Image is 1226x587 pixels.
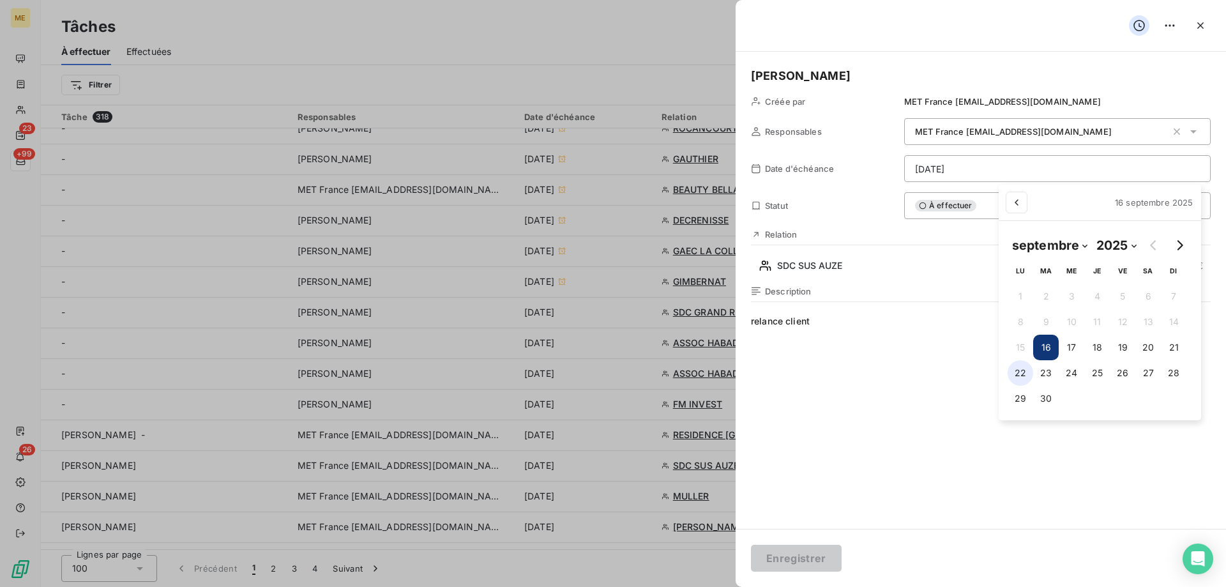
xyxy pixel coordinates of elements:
[1033,309,1059,335] button: 9
[1161,309,1186,335] button: 14
[1084,309,1110,335] button: 11
[1033,284,1059,309] button: 2
[1008,335,1033,360] button: 15
[1135,258,1161,284] th: samedi
[1059,360,1084,386] button: 24
[1161,360,1186,386] button: 28
[1059,284,1084,309] button: 3
[1033,335,1059,360] button: 16
[1110,360,1135,386] button: 26
[1008,309,1033,335] button: 8
[1135,284,1161,309] button: 6
[1084,360,1110,386] button: 25
[1059,335,1084,360] button: 17
[1008,258,1033,284] th: lundi
[1110,284,1135,309] button: 5
[1135,335,1161,360] button: 20
[1135,309,1161,335] button: 13
[1033,360,1059,386] button: 23
[1110,309,1135,335] button: 12
[1059,309,1084,335] button: 10
[1008,360,1033,386] button: 22
[1110,335,1135,360] button: 19
[1161,258,1186,284] th: dimanche
[1033,258,1059,284] th: mardi
[1059,258,1084,284] th: mercredi
[1161,335,1186,360] button: 21
[1115,197,1193,208] span: 16 septembre 2025
[1008,284,1033,309] button: 1
[1135,360,1161,386] button: 27
[1008,386,1033,411] button: 29
[1084,258,1110,284] th: jeudi
[1084,335,1110,360] button: 18
[1110,258,1135,284] th: vendredi
[1141,233,1167,258] button: Go to previous month
[1033,386,1059,411] button: 30
[1084,284,1110,309] button: 4
[1167,233,1192,258] button: Go to next month
[1161,284,1186,309] button: 7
